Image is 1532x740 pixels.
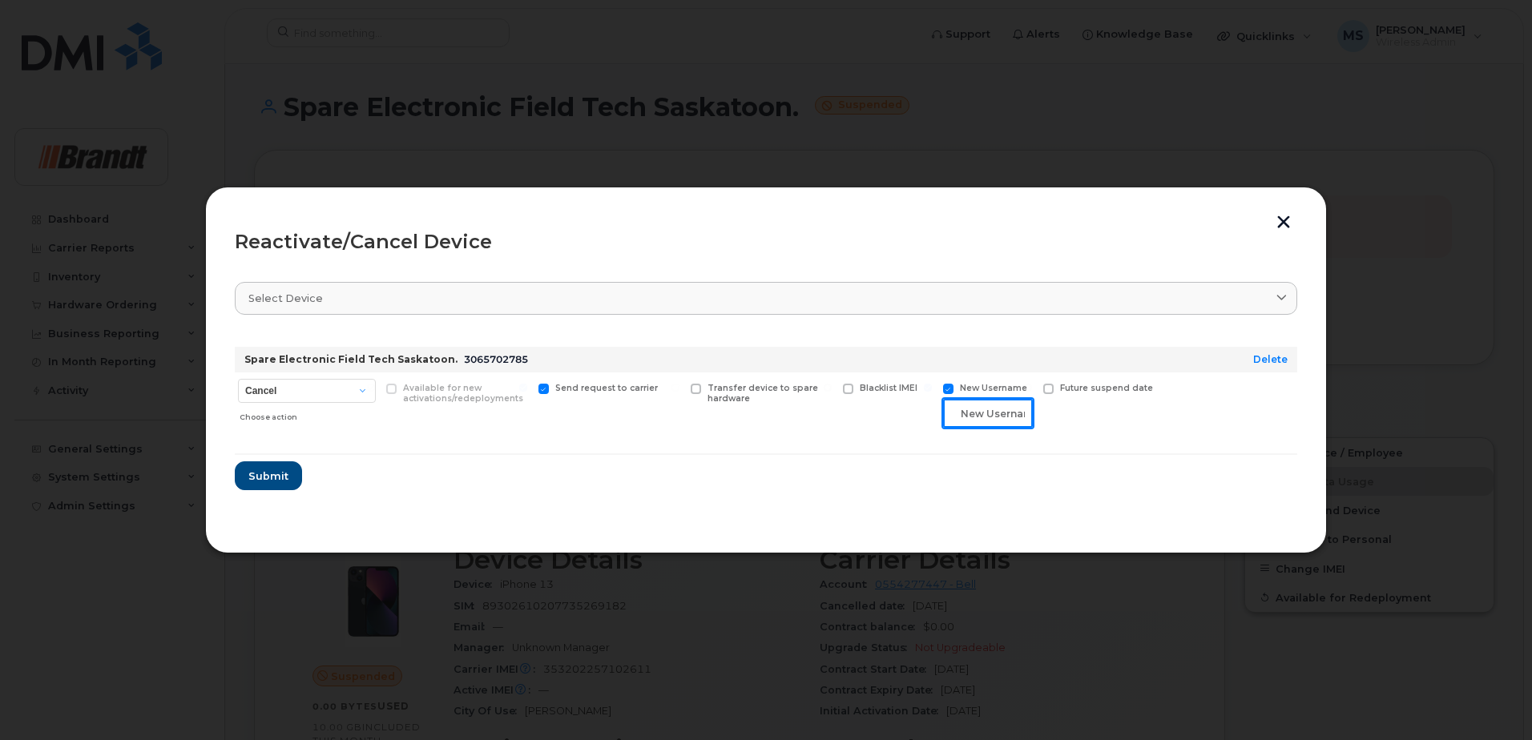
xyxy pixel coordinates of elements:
[248,291,323,306] span: Select device
[244,353,458,365] strong: Spare Electronic Field Tech Saskatoon.
[1060,383,1153,393] span: Future suspend date
[1024,384,1032,392] input: Future suspend date
[240,404,376,424] div: Choose action
[248,469,288,484] span: Submit
[519,384,527,392] input: Send request to carrier
[1253,353,1288,365] a: Delete
[671,384,679,392] input: Transfer device to spare hardware
[367,384,375,392] input: Available for new activations/redeployments
[235,461,302,490] button: Submit
[708,383,818,404] span: Transfer device to spare hardware
[960,383,1027,393] span: New Username
[403,383,523,404] span: Available for new activations/redeployments
[860,383,917,393] span: Blacklist IMEI
[943,399,1033,428] input: New Username
[555,383,658,393] span: Send request to carrier
[235,282,1297,315] a: Select device
[924,384,932,392] input: New Username
[824,384,832,392] input: Blacklist IMEI
[235,232,1297,251] div: Reactivate/Cancel Device
[464,353,528,365] span: 3065702785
